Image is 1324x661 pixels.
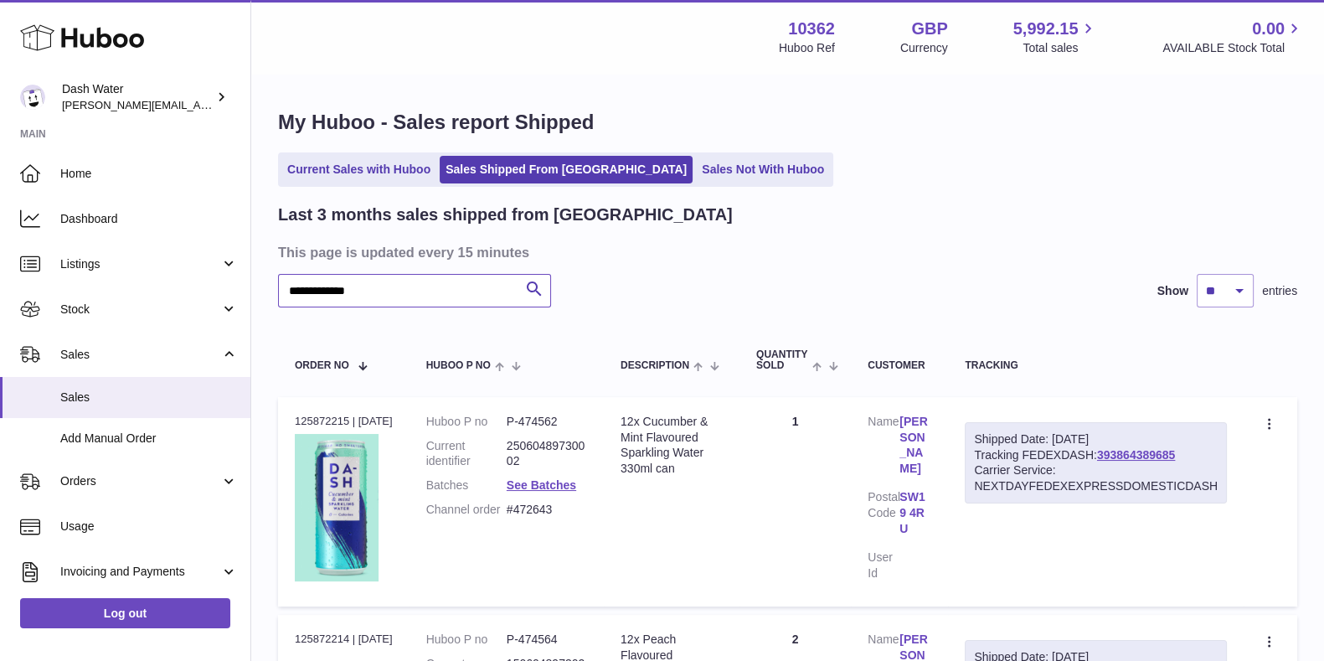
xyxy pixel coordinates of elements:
[1097,448,1175,462] a: 393864389685
[62,81,213,113] div: Dash Water
[295,632,393,647] div: 125872214 | [DATE]
[278,109,1297,136] h1: My Huboo - Sales report Shipped
[295,414,393,429] div: 125872215 | [DATE]
[1162,40,1304,56] span: AVAILABLE Stock Total
[60,519,238,534] span: Usage
[507,502,587,518] dd: #472643
[696,156,830,183] a: Sales Not With Huboo
[868,360,931,371] div: Customer
[60,473,220,489] span: Orders
[60,564,220,580] span: Invoicing and Payments
[974,431,1218,447] div: Shipped Date: [DATE]
[281,156,436,183] a: Current Sales with Huboo
[426,478,507,493] dt: Batches
[756,349,808,371] span: Quantity Sold
[621,414,723,478] div: 12x Cucumber & Mint Flavoured Sparkling Water 330ml can
[426,438,507,470] dt: Current identifier
[1023,40,1097,56] span: Total sales
[868,489,899,541] dt: Postal Code
[60,347,220,363] span: Sales
[779,40,835,56] div: Huboo Ref
[1157,283,1188,299] label: Show
[426,502,507,518] dt: Channel order
[20,85,45,110] img: james@dash-water.com
[278,243,1293,261] h3: This page is updated every 15 minutes
[507,478,576,492] a: See Batches
[295,360,349,371] span: Order No
[1162,18,1304,56] a: 0.00 AVAILABLE Stock Total
[900,40,948,56] div: Currency
[868,550,899,581] dt: User Id
[1013,18,1079,40] span: 5,992.15
[1252,18,1285,40] span: 0.00
[20,598,230,628] a: Log out
[60,431,238,447] span: Add Manual Order
[426,414,507,430] dt: Huboo P no
[426,360,491,371] span: Huboo P no
[965,360,1227,371] div: Tracking
[295,434,379,581] img: 103621727971708.png
[868,414,899,482] dt: Name
[621,360,689,371] span: Description
[739,397,851,607] td: 1
[60,166,238,182] span: Home
[60,302,220,318] span: Stock
[1262,283,1297,299] span: entries
[507,632,587,648] dd: P-474564
[60,256,220,272] span: Listings
[60,390,238,405] span: Sales
[426,632,507,648] dt: Huboo P no
[1013,18,1098,56] a: 5,992.15 Total sales
[788,18,835,40] strong: 10362
[899,489,931,537] a: SW19 4RU
[60,211,238,227] span: Dashboard
[278,204,733,226] h2: Last 3 months sales shipped from [GEOGRAPHIC_DATA]
[62,98,336,111] span: [PERSON_NAME][EMAIL_ADDRESS][DOMAIN_NAME]
[965,422,1227,504] div: Tracking FEDEXDASH:
[974,462,1218,494] div: Carrier Service: NEXTDAYFEDEXEXPRESSDOMESTICDASH
[899,414,931,478] a: [PERSON_NAME]
[440,156,693,183] a: Sales Shipped From [GEOGRAPHIC_DATA]
[507,438,587,470] dd: 25060489730002
[507,414,587,430] dd: P-474562
[911,18,947,40] strong: GBP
